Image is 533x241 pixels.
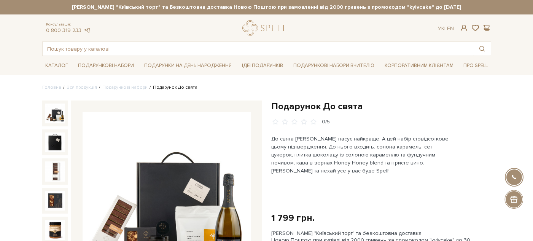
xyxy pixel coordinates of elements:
a: Подарункові набори [102,85,148,90]
span: Консультація: [46,22,91,27]
input: Пошук товару у каталозі [43,42,473,56]
img: Подарунок До свята [45,132,65,152]
a: Головна [42,85,61,90]
div: 0/5 [322,118,330,126]
img: Подарунок До свята [45,191,65,211]
div: 1 799 грн. [271,212,315,224]
a: Подарункові набори Вчителю [290,59,377,72]
a: Подарунки на День народження [141,60,235,72]
a: Подарункові набори [75,60,137,72]
img: Подарунок До свята [45,104,65,123]
span: | [444,25,445,32]
div: Ук [438,25,454,32]
img: Подарунок До свята [45,161,65,181]
h1: Подарунок До свята [271,101,491,112]
a: Вся продукція [67,85,97,90]
img: Подарунок До свята [45,220,65,239]
a: telegram [83,27,91,34]
strong: [PERSON_NAME] "Київський торт" та Безкоштовна доставка Новою Поштою при замовленні від 2000 гриве... [42,4,492,11]
a: Корпоративним клієнтам [382,60,457,72]
a: En [447,25,454,32]
a: logo [242,20,290,36]
button: Пошук товару у каталозі [473,42,491,56]
a: Ідеї подарунків [239,60,286,72]
li: Подарунок До свята [148,84,197,91]
a: Каталог [42,60,71,72]
a: 0 800 319 233 [46,27,81,34]
a: Про Spell [460,60,491,72]
p: До свята [PERSON_NAME] пасує найкраще. А цей набір стовідсоткове цьому підтвердження. До нього вх... [271,135,450,175]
